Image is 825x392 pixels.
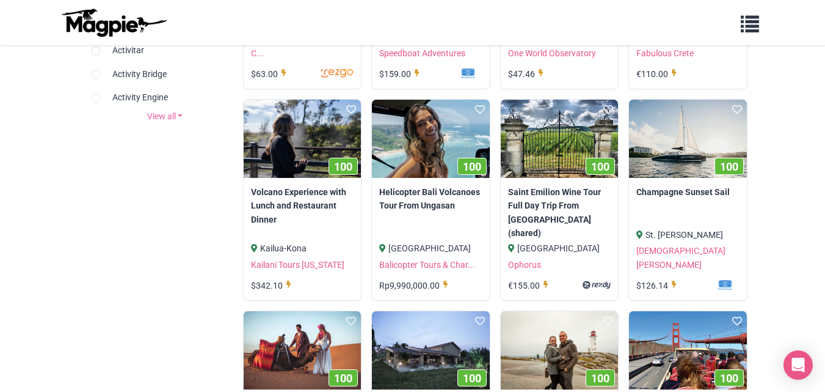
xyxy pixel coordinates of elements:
[92,57,238,81] div: Activity Bridge
[244,100,362,178] a: 100
[82,109,247,123] a: View all
[720,160,738,173] span: 100
[379,185,482,213] a: Helicopter Bali Volcanoes Tour From Ungasan
[636,67,680,81] div: €110.00
[251,260,344,270] a: Kailani Tours [US_STATE]
[508,242,611,255] div: [GEOGRAPHIC_DATA]
[372,311,490,390] a: 100
[508,260,541,270] a: Ophorus
[636,228,740,242] div: St. [PERSON_NAME]
[372,311,490,390] img: Premium Safari Tour–The Secrets of Cretan Wine & Olive Oil image
[636,279,680,292] div: $126.14
[379,48,465,58] a: Speedboat Adventures
[783,350,813,380] div: Open Intercom Messenger
[379,260,475,270] a: Balicopter Tours & Char...
[92,81,238,104] div: Activity Engine
[636,246,725,269] a: [DEMOGRAPHIC_DATA] [PERSON_NAME]
[379,67,423,81] div: $159.00
[290,67,354,80] img: jnlrevnfoudwrkxojroq.svg
[379,242,482,255] div: [GEOGRAPHIC_DATA]
[508,279,552,292] div: €155.00
[501,100,619,178] img: Saint Emilion Wine Tour Full Day Trip From Bordeaux (shared) image
[501,100,619,178] a: 100
[508,185,611,240] a: Saint Emilion Wine Tour Full Day Trip From [GEOGRAPHIC_DATA] (shared)
[501,311,619,390] img: Best of Halifax Tour including Peggy's Cove image
[720,372,738,385] span: 100
[591,160,609,173] span: 100
[372,100,490,178] a: 100
[244,311,362,390] a: 100
[334,160,352,173] span: 100
[251,279,295,292] div: $342.10
[508,48,596,58] a: One World Observatory
[636,185,740,199] a: Champagne Sunset Sail
[251,67,290,81] div: $63.00
[501,311,619,390] a: 100
[244,311,362,390] img: Best 3 day desert tours from Marrakech to Fes image
[92,34,238,57] div: Activitar
[372,100,490,178] img: Helicopter Bali Volcanoes Tour From Ungasan image
[463,160,481,173] span: 100
[334,372,352,385] span: 100
[379,279,452,292] div: Rp9,990,000.00
[59,8,169,37] img: logo-ab69f6fb50320c5b225c76a69d11143b.png
[251,185,354,226] a: Volcano Experience with Lunch and Restaurant Dinner
[629,100,747,178] img: Champagne Sunset Sail image
[629,311,747,390] img: 1 Day Hop-On Hop-Off Tour image
[251,242,354,255] div: Kailua-Kona
[629,311,747,390] a: 100
[591,372,609,385] span: 100
[423,67,482,80] img: mf1jrhtrrkrdcsvakxwt.svg
[680,279,740,291] img: mf1jrhtrrkrdcsvakxwt.svg
[629,100,747,178] a: 100
[508,67,547,81] div: $47.46
[636,48,694,58] a: Fabulous Crete
[552,279,611,291] img: nqlimdq2sxj4qjvnmsjn.svg
[244,100,362,178] img: Volcano Experience with Lunch and Restaurant Dinner image
[463,372,481,385] span: 100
